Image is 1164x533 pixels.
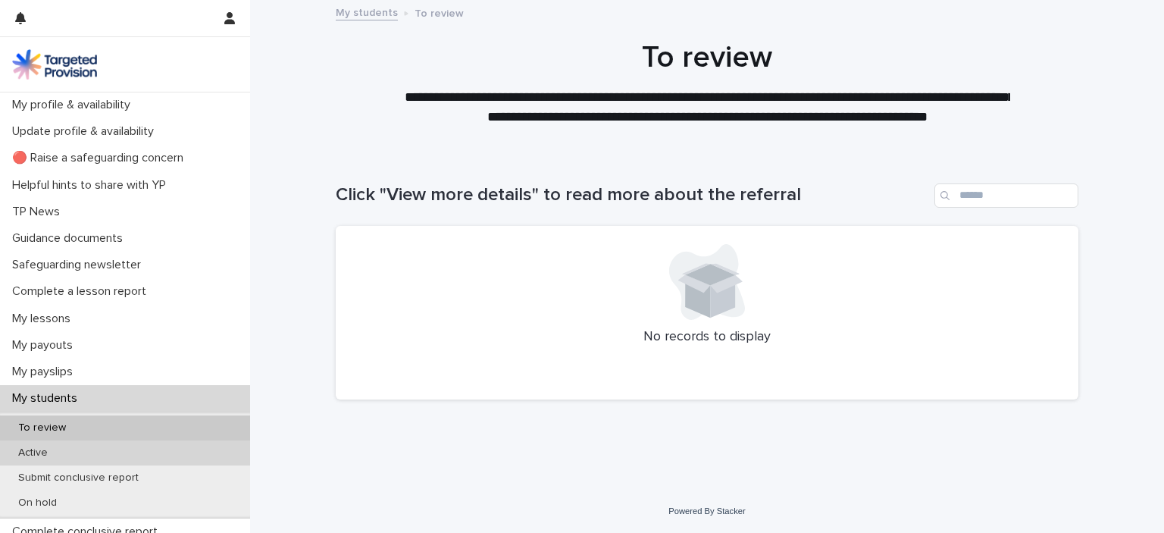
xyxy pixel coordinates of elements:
[6,447,60,459] p: Active
[668,506,745,516] a: Powered By Stacker
[336,184,928,206] h1: Click "View more details" to read more about the referral
[6,312,83,326] p: My lessons
[6,205,72,219] p: TP News
[6,231,135,246] p: Guidance documents
[6,98,142,112] p: My profile & availability
[415,4,464,20] p: To review
[6,151,196,165] p: 🔴 Raise a safeguarding concern
[6,178,178,193] p: Helpful hints to share with YP
[6,258,153,272] p: Safeguarding newsletter
[934,183,1078,208] input: Search
[6,497,69,509] p: On hold
[336,3,398,20] a: My students
[6,365,85,379] p: My payslips
[354,329,1060,346] p: No records to display
[6,284,158,299] p: Complete a lesson report
[6,422,78,434] p: To review
[6,124,166,139] p: Update profile & availability
[12,49,97,80] img: M5nRWzHhSzIhMunXDL62
[6,391,89,406] p: My students
[6,472,151,484] p: Submit conclusive report
[336,39,1078,76] h1: To review
[6,338,85,353] p: My payouts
